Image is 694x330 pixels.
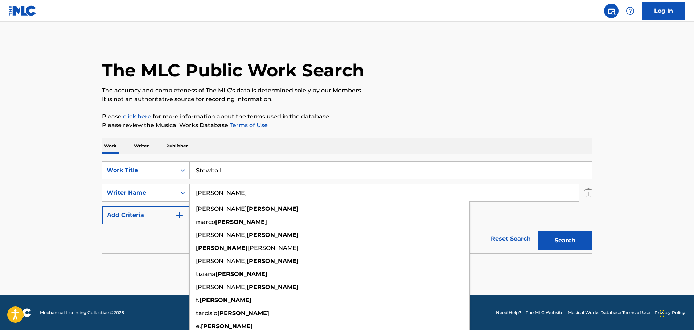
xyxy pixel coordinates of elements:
[9,308,31,317] img: logo
[538,231,592,250] button: Search
[196,297,200,304] span: f.
[568,309,650,316] a: Musical Works Database Terms of Use
[526,309,563,316] a: The MLC Website
[175,211,184,220] img: 9d2ae6d4665cec9f34b9.svg
[658,295,694,330] div: Chat-widget
[200,297,251,304] strong: [PERSON_NAME]
[102,59,364,81] h1: The MLC Public Work Search
[217,310,269,317] strong: [PERSON_NAME]
[123,113,151,120] a: click here
[107,166,172,175] div: Work Title
[102,121,592,130] p: Please review the Musical Works Database
[248,245,299,251] span: [PERSON_NAME]
[201,323,253,330] strong: [PERSON_NAME]
[623,4,637,18] div: Help
[496,309,521,316] a: Need Help?
[102,95,592,104] p: It is not an authoritative source for recording information.
[102,138,119,154] p: Work
[642,2,685,20] a: Log In
[215,271,267,277] strong: [PERSON_NAME]
[196,231,247,238] span: [PERSON_NAME]
[215,218,267,225] strong: [PERSON_NAME]
[132,138,151,154] p: Writer
[196,205,247,212] span: [PERSON_NAME]
[102,112,592,121] p: Please for more information about the terms used in the database.
[247,231,299,238] strong: [PERSON_NAME]
[40,309,124,316] span: Mechanical Licensing Collective © 2025
[584,184,592,202] img: Delete Criterion
[247,258,299,264] strong: [PERSON_NAME]
[607,7,616,15] img: search
[102,206,190,224] button: Add Criteria
[247,284,299,291] strong: [PERSON_NAME]
[102,161,592,253] form: Search Form
[658,295,694,330] iframe: Chat Widget
[660,302,664,324] div: Vedä
[626,7,635,15] img: help
[654,309,685,316] a: Privacy Policy
[164,138,190,154] p: Publisher
[196,245,248,251] strong: [PERSON_NAME]
[196,284,247,291] span: [PERSON_NAME]
[487,231,534,247] a: Reset Search
[247,205,299,212] strong: [PERSON_NAME]
[107,188,172,197] div: Writer Name
[9,5,37,16] img: MLC Logo
[196,258,247,264] span: [PERSON_NAME]
[604,4,619,18] a: Public Search
[196,323,201,330] span: e.
[196,218,215,225] span: marco
[196,310,217,317] span: tarcisio
[228,122,268,129] a: Terms of Use
[102,86,592,95] p: The accuracy and completeness of The MLC's data is determined solely by our Members.
[196,271,215,277] span: tiziana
